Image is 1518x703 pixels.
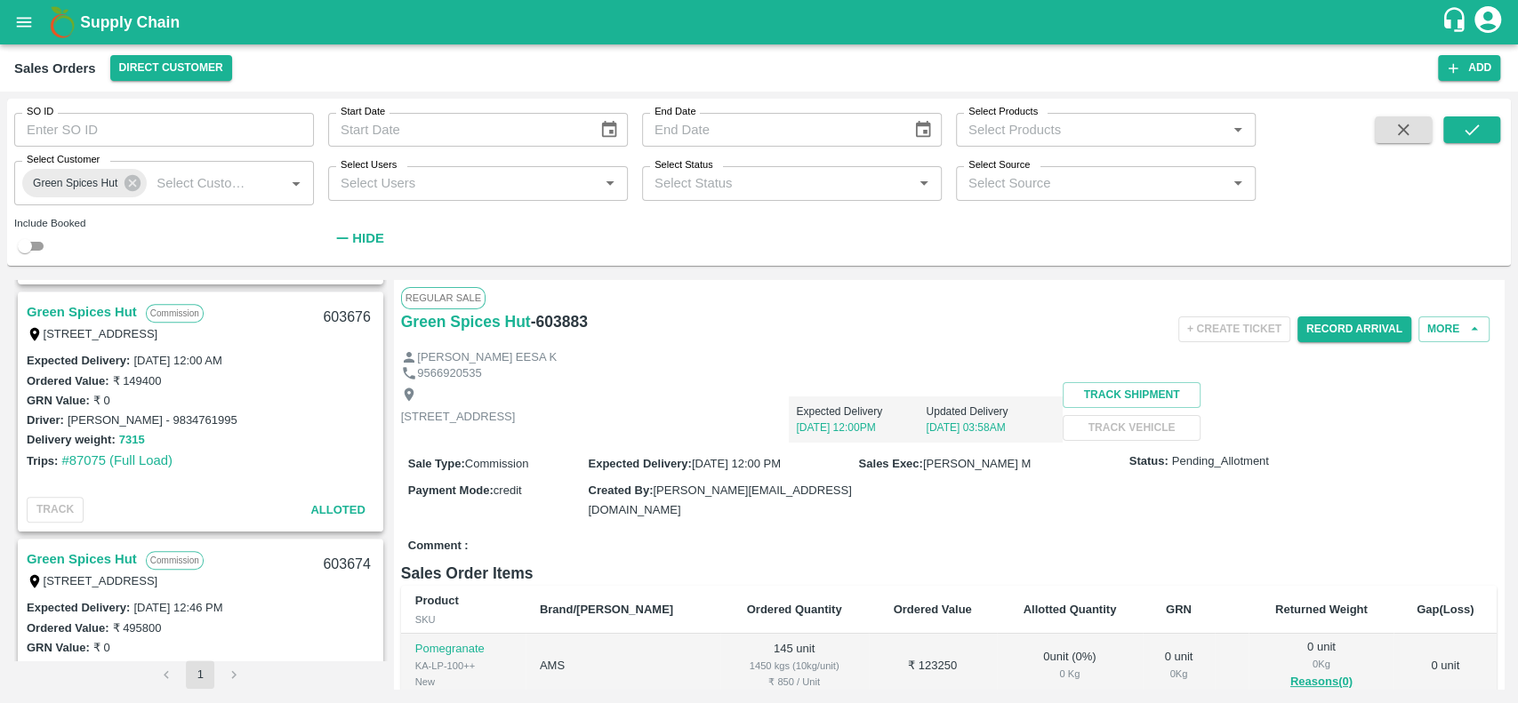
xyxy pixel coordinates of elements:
label: GRN Value: [27,641,90,654]
button: Select DC [110,55,232,81]
button: Reasons(0) [1263,672,1379,692]
nav: pagination navigation [149,660,251,689]
label: [STREET_ADDRESS] [44,574,158,587]
span: Regular Sale [401,287,486,308]
button: Choose date [906,113,940,147]
span: Commission [465,457,529,470]
div: ₹ 850 / Unit [735,674,855,690]
h6: Sales Order Items [401,561,1497,586]
input: Select Status [647,172,907,195]
b: GRN [1166,603,1192,616]
input: End Date [642,113,899,147]
b: Brand/[PERSON_NAME] [540,603,673,616]
div: 0 Kg [1263,656,1379,672]
td: AMS [526,634,720,699]
span: credit [494,483,522,497]
label: End Date [655,105,695,119]
label: Start Date [341,105,385,119]
p: Expected Delivery [796,403,926,419]
a: Green Spices Hut [27,547,137,571]
b: Gap(Loss) [1417,603,1474,616]
label: ₹ 0 [93,641,110,654]
div: Sales Orders [14,57,96,80]
button: Hide [328,223,389,253]
p: Pomegranate [415,641,511,658]
label: Expected Delivery : [27,601,130,614]
button: Open [1226,172,1249,195]
a: Green Spices Hut [401,309,531,334]
button: open drawer [4,2,44,43]
td: 0 unit [1394,634,1497,699]
label: Ordered Value: [27,374,108,387]
p: [DATE] 03:58AM [926,419,1056,435]
div: account of current user [1472,4,1504,41]
div: New [415,674,511,690]
label: SO ID [27,105,53,119]
input: Select Customer [149,172,256,195]
div: Include Booked [14,215,314,231]
button: page 1 [186,660,214,689]
label: ₹ 495800 [112,621,161,635]
button: Choose date [592,113,626,147]
label: Driver: [27,413,64,427]
button: More [1418,316,1490,342]
label: [DATE] 12:00 AM [133,354,221,367]
label: Select Status [655,158,713,172]
p: 9566920535 [417,365,481,382]
label: Expected Delivery : [27,354,130,367]
span: Pending_Allotment [1172,453,1269,470]
div: 1450 kgs (10kg/unit) [735,658,855,674]
b: Returned Weight [1275,603,1368,616]
p: [PERSON_NAME] EESA K [417,349,557,366]
label: Trips: [27,454,58,467]
div: 0 unit [1263,639,1379,692]
div: 0 Kg [1011,666,1128,682]
span: [PERSON_NAME] M [923,457,1031,470]
label: Sales Exec : [859,457,923,470]
strong: Hide [352,231,383,245]
div: customer-support [1441,6,1472,38]
input: Enter SO ID [14,113,314,147]
button: Add [1438,55,1500,81]
button: Open [598,172,622,195]
div: Green Spices Hut [22,169,147,197]
p: Commission [146,551,204,570]
label: [PERSON_NAME] - 9834761995 [68,413,237,427]
p: [DATE] 12:00PM [796,419,926,435]
b: Supply Chain [80,13,180,31]
label: Status: [1129,453,1169,470]
td: ₹ 123250 [869,634,997,699]
b: Ordered Value [894,603,972,616]
b: Allotted Quantity [1024,603,1117,616]
button: Record Arrival [1297,316,1411,342]
b: Product [415,594,459,607]
label: Sale Type : [408,457,465,470]
label: Delivery weight: [27,433,116,446]
label: Comment : [408,538,469,555]
button: Track Shipment [1063,382,1200,408]
div: 603674 [312,544,381,586]
label: Select Users [341,158,397,172]
p: [STREET_ADDRESS] [401,409,516,426]
input: Select Products [961,118,1221,141]
img: logo [44,4,80,40]
label: [DATE] 12:46 PM [133,601,222,614]
a: Supply Chain [80,10,1441,35]
b: Ordered Quantity [747,603,842,616]
label: GRN Value: [27,394,90,407]
label: Expected Delivery : [588,457,691,470]
div: KA-LP-100++ [415,658,511,674]
div: 0 unit ( 0 %) [1011,649,1128,682]
a: Green Spices Hut [27,300,137,324]
h6: - 603883 [531,309,588,334]
button: 7315 [119,430,145,451]
label: Select Products [968,105,1038,119]
td: 145 unit [720,634,869,699]
div: 603676 [312,297,381,339]
input: Start Date [328,113,585,147]
input: Select Source [961,172,1221,195]
button: Open [285,172,308,195]
label: Created By : [588,483,653,497]
span: [PERSON_NAME][EMAIL_ADDRESS][DOMAIN_NAME] [588,483,851,516]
